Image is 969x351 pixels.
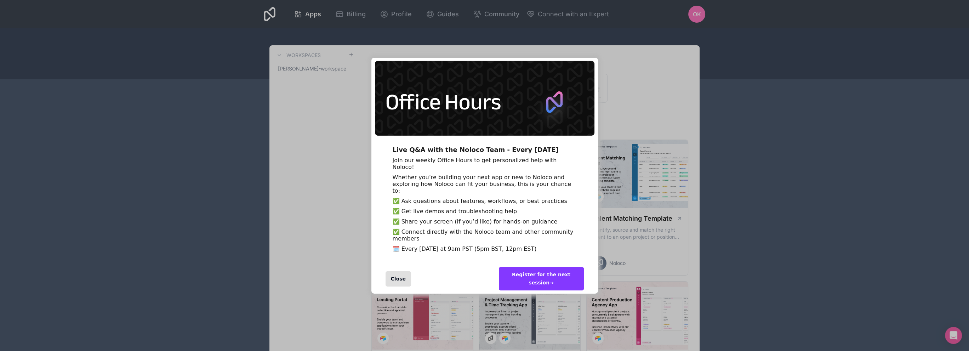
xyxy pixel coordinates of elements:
span: ✅ Get live demos and troubleshooting help [393,208,517,215]
img: 5446233340985343.png [375,61,594,135]
div: Close [386,271,411,287]
span: Live Q&A with the Noloco Team - Every [DATE] [393,146,559,153]
span: Whether you’re building your next app or new to Noloco and exploring how Noloco can fit your busi... [393,174,571,194]
span: ✅ Connect directly with the Noloco team and other community members [393,228,574,242]
span: Join our weekly Office Hours to get personalized help with Noloco! [393,157,557,170]
span: ✅ Ask questions about features, workflows, or best practices [393,198,567,204]
span: ✅ Share your screen (if you’d like) for hands-on guidance [393,218,558,225]
div: entering modal [371,57,598,293]
div: Live Q&A with the Noloco Team - Every Wednesday Join our weekly Office Hours to get personalized ... [371,144,598,264]
div: Register for the next session → [499,267,584,290]
span: 🗓️ Every [DATE] at 9am PST (5pm BST, 12pm EST) [393,245,537,252]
